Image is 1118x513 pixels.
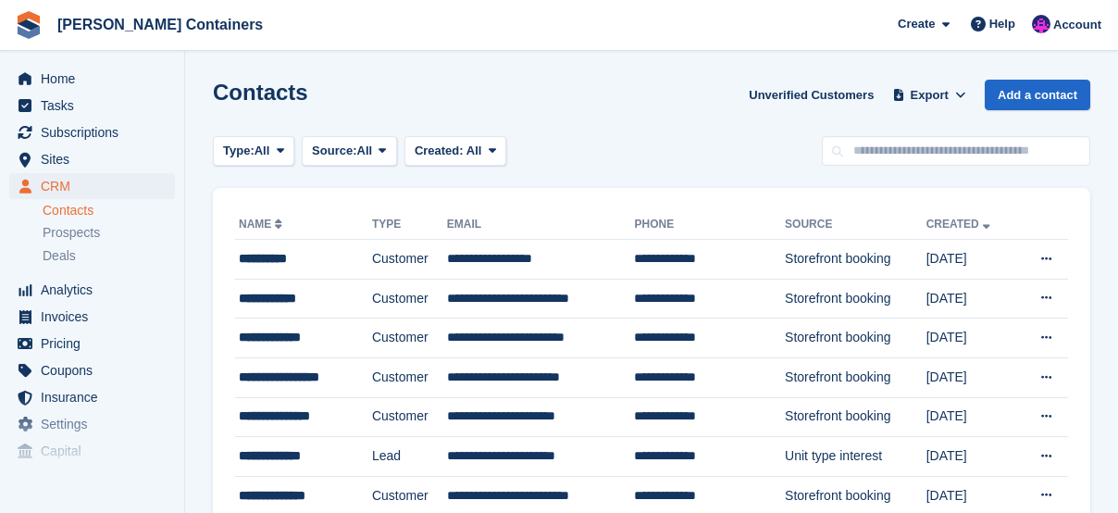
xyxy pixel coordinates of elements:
td: Storefront booking [785,397,926,437]
span: Capital [41,438,152,464]
td: [DATE] [926,279,1016,319]
th: Email [447,210,635,240]
a: [PERSON_NAME] Containers [50,9,270,40]
button: Created: All [404,136,506,167]
td: [DATE] [926,437,1016,477]
span: Insurance [41,384,152,410]
td: Storefront booking [785,319,926,358]
span: Account [1053,16,1101,34]
span: All [466,144,482,157]
a: Prospects [43,223,175,243]
td: Storefront booking [785,279,926,319]
a: menu [9,93,175,119]
span: Invoices [41,304,152,330]
td: Storefront booking [785,357,926,397]
a: Contacts [43,202,175,219]
a: menu [9,438,175,464]
span: Create [898,15,935,33]
td: Customer [372,357,447,397]
span: Deals [43,247,76,265]
th: Phone [634,210,785,240]
h1: Contacts [213,80,308,105]
span: Help [989,15,1015,33]
a: menu [9,357,175,383]
img: Claire Wilson [1032,15,1050,33]
a: Deals [43,246,175,266]
td: [DATE] [926,357,1016,397]
span: Sites [41,146,152,172]
td: [DATE] [926,319,1016,358]
span: Analytics [41,277,152,303]
span: Home [41,66,152,92]
button: Type: All [213,136,294,167]
span: Export [911,86,949,105]
a: menu [9,304,175,330]
span: Created: [415,144,464,157]
span: Type: [223,142,255,160]
td: Storefront booking [785,240,926,280]
td: Customer [372,279,447,319]
td: Customer [372,319,447,358]
a: menu [9,411,175,437]
span: All [357,142,373,160]
button: Source: All [302,136,397,167]
img: stora-icon-8386f47178a22dfd0bd8f6a31ec36ba5ce8667c1dd55bd0f319d3a0aa187defe.svg [15,11,43,39]
span: Pricing [41,331,152,357]
td: Unit type interest [785,437,926,477]
a: menu [9,173,175,199]
span: Coupons [41,357,152,383]
td: [DATE] [926,397,1016,437]
span: Source: [312,142,356,160]
th: Source [785,210,926,240]
a: menu [9,146,175,172]
span: Tasks [41,93,152,119]
button: Export [888,80,970,110]
a: menu [9,331,175,357]
span: Subscriptions [41,119,152,145]
td: Lead [372,437,447,477]
a: menu [9,277,175,303]
span: All [255,142,270,160]
a: menu [9,384,175,410]
a: menu [9,119,175,145]
span: CRM [41,173,152,199]
td: Customer [372,240,447,280]
td: Customer [372,397,447,437]
a: Unverified Customers [741,80,881,110]
span: Settings [41,411,152,437]
a: Add a contact [985,80,1090,110]
a: Name [239,218,286,231]
a: Created [926,218,994,231]
a: menu [9,66,175,92]
th: Type [372,210,447,240]
span: Prospects [43,224,100,242]
td: [DATE] [926,240,1016,280]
